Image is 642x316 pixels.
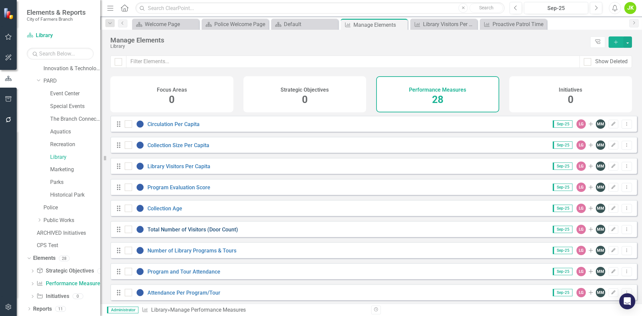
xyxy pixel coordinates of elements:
[302,94,308,105] span: 0
[553,205,572,212] span: Sep-25
[142,306,366,314] div: » Manage Performance Measures
[136,268,144,276] img: No Information
[136,120,144,128] img: No Information
[50,141,100,148] a: Recreation
[576,204,586,213] div: LG
[214,20,267,28] div: Police Welcome Page
[33,254,56,262] a: Elements
[273,20,336,28] a: Default
[619,293,635,309] div: Open Intercom Messenger
[151,307,168,313] a: Library
[284,20,336,28] div: Default
[157,87,187,93] h4: Focus Areas
[524,2,588,14] button: Sep-25
[596,246,605,255] div: MM
[576,119,586,129] div: LG
[147,184,210,191] a: Program Evaluation Score
[595,58,628,66] div: Show Deleted
[110,44,587,49] div: Library
[553,226,572,233] span: Sep-25
[576,246,586,255] div: LG
[353,21,406,29] div: Manage Elements
[576,183,586,192] div: LG
[43,204,100,212] a: Police
[135,2,505,14] input: Search ClearPoint...
[145,20,197,28] div: Welcome Page
[553,289,572,296] span: Sep-25
[43,217,100,224] a: Public Works
[469,3,503,13] button: Search
[559,87,582,93] h4: Initiatives
[553,163,572,170] span: Sep-25
[50,179,100,186] a: Parks
[576,288,586,297] div: LG
[423,20,475,28] div: Library Visitors Per Capita
[136,183,144,191] img: No Information
[553,268,572,275] span: Sep-25
[576,140,586,150] div: LG
[553,184,572,191] span: Sep-25
[553,120,572,128] span: Sep-25
[596,162,605,171] div: MM
[36,267,94,275] a: Strategic Objectives
[147,290,220,296] a: Attendance Per Program/Tour
[147,247,236,254] a: Number of Library Programs & Tours
[596,267,605,276] div: MM
[553,141,572,149] span: Sep-25
[36,293,69,300] a: Initiatives
[110,36,587,44] div: Manage Elements
[596,140,605,150] div: MM
[553,247,572,254] span: Sep-25
[596,204,605,213] div: MM
[147,226,238,233] a: Total Number of Visitors (Door Count)
[37,229,100,237] a: ARCHIVED Initiatives
[136,225,144,233] img: No Information
[432,94,443,105] span: 28
[97,268,108,274] div: 0
[50,191,100,199] a: Historical Park
[3,8,15,19] img: ClearPoint Strategy
[27,16,86,22] small: City of Farmers Branch
[134,20,197,28] a: Welcome Page
[596,183,605,192] div: MM
[596,288,605,297] div: MM
[203,20,267,28] a: Police Welcome Page
[576,225,586,234] div: LG
[576,162,586,171] div: LG
[136,162,144,170] img: No Information
[576,267,586,276] div: LG
[136,141,144,149] img: No Information
[624,2,636,14] button: JK
[147,163,210,170] a: Library Visitors Per Capita
[147,142,209,148] a: Collection Size Per Capita
[50,128,100,136] a: Aquatics
[147,121,200,127] a: Circulation Per Capita
[479,5,494,10] span: Search
[568,94,573,105] span: 0
[596,119,605,129] div: MM
[27,48,94,60] input: Search Below...
[136,204,144,212] img: No Information
[33,305,52,313] a: Reports
[50,90,100,98] a: Event Center
[43,65,100,73] a: Innovation & Technology
[136,289,144,297] img: No Information
[493,20,545,28] div: Proactive Patrol Time
[481,20,545,28] a: Proactive Patrol Time
[50,115,100,123] a: The Branch Connection
[147,205,182,212] a: Collection Age
[107,307,138,313] span: Administrator
[147,269,220,275] a: Program and Tour Attendance
[36,280,103,288] a: Performance Measures
[73,294,83,299] div: 0
[27,32,94,39] a: Library
[50,166,100,174] a: Marketing
[55,306,66,312] div: 11
[37,242,100,249] a: CPS Test
[27,8,86,16] span: Elements & Reports
[409,87,466,93] h4: Performance Measures
[281,87,329,93] h4: Strategic Objectives
[43,77,100,85] a: PARD
[59,255,70,261] div: 28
